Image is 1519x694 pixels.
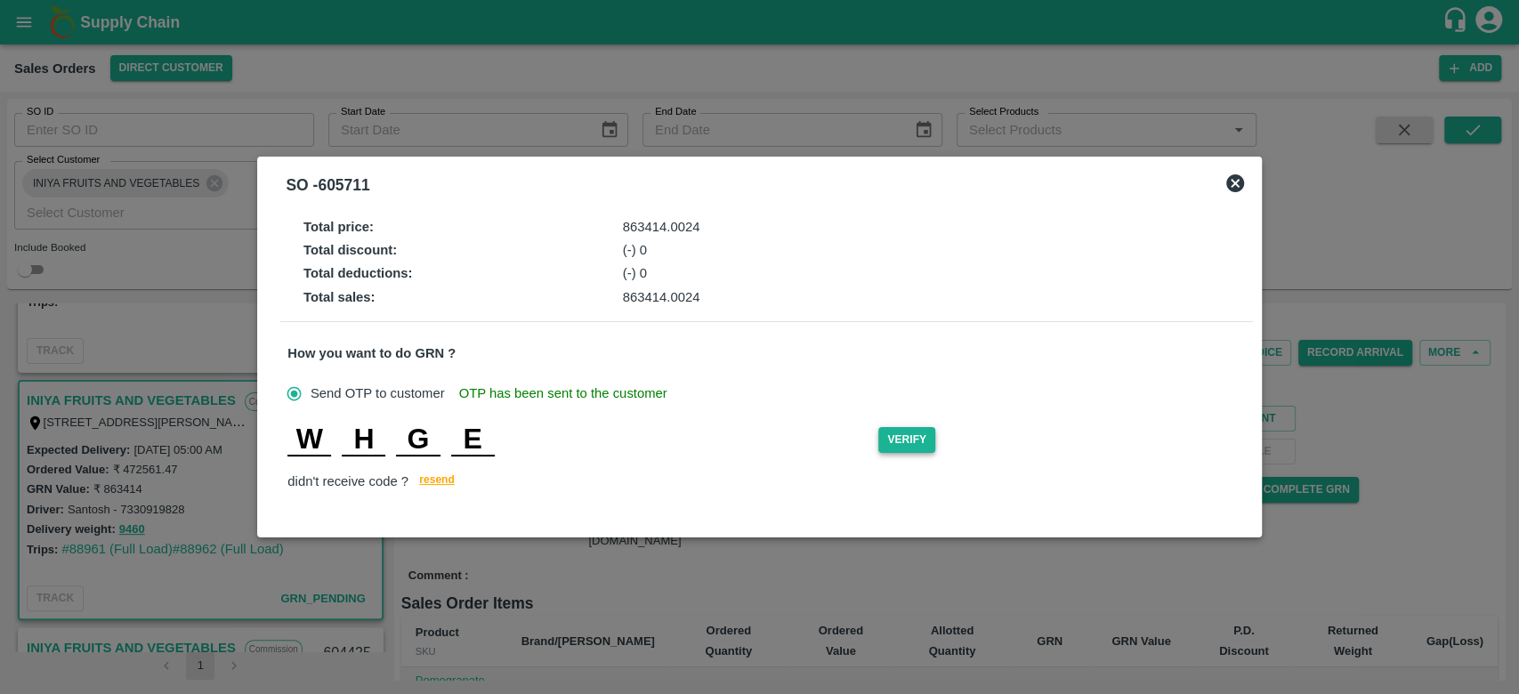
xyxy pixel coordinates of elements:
strong: Total discount : [303,243,397,257]
div: didn't receive code ? [287,471,1245,493]
span: 863414.0024 [623,220,700,234]
span: Send OTP to customer [311,383,445,403]
strong: Total price : [303,220,374,234]
strong: How you want to do GRN ? [287,346,456,360]
strong: Total sales : [303,290,376,304]
span: (-) 0 [623,243,647,257]
strong: Total deductions : [303,266,413,280]
span: OTP has been sent to the customer [459,383,667,403]
div: SO - 605711 [286,173,369,198]
span: 863414.0024 [623,290,700,304]
span: (-) 0 [623,266,647,280]
button: resend [408,471,465,493]
span: resend [419,471,455,489]
button: Verify [878,427,935,453]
